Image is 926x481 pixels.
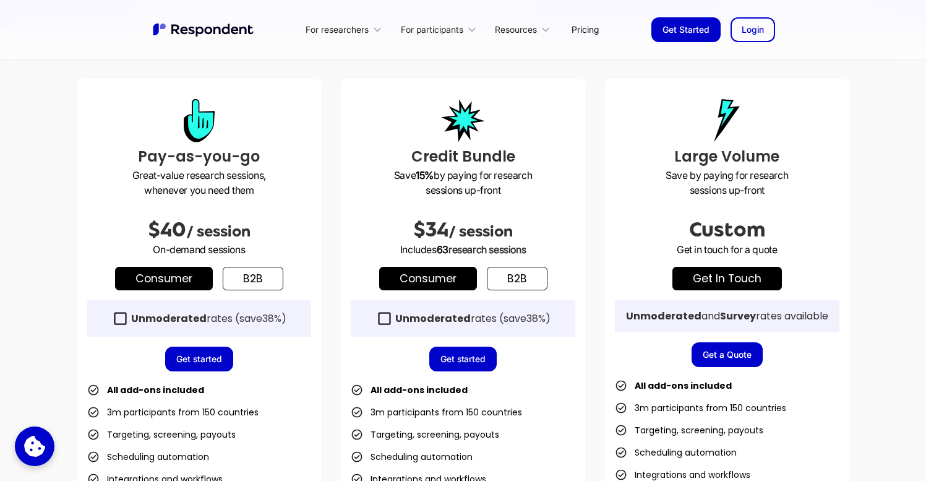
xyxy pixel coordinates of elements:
p: Great-value research sessions, whenever you need them [87,168,312,197]
a: Login [731,17,775,42]
a: b2b [487,267,547,290]
div: For participants [401,24,463,36]
div: For participants [393,15,487,44]
div: Resources [488,15,562,44]
span: 38% [526,311,546,326]
span: 38% [262,311,281,326]
strong: Survey [720,309,756,323]
a: Pricing [562,15,609,44]
span: $34 [413,219,448,241]
h3: Pay-as-you-go [87,145,312,168]
span: / session [448,223,513,240]
div: For researchers [299,15,393,44]
a: b2b [223,267,283,290]
a: Consumer [115,267,213,290]
div: and rates available [626,310,828,323]
strong: All add-ons included [371,384,468,396]
a: Get a Quote [692,342,763,367]
li: 3m participants from 150 countries [615,399,786,417]
strong: Unmoderated [626,309,701,323]
a: Consumer [379,267,477,290]
a: Get started [165,347,233,371]
div: rates (save ) [395,313,551,325]
li: Scheduling automation [87,448,209,466]
strong: All add-ons included [107,384,204,396]
li: 3m participants from 150 countries [87,404,259,421]
p: Get in touch for a quote [615,242,839,257]
p: Includes [351,242,575,257]
a: Get Started [651,17,721,42]
span: Custom [689,219,765,241]
strong: All add-ons included [635,379,732,392]
div: Resources [495,24,537,36]
span: $40 [148,219,186,241]
h3: Large Volume [615,145,839,168]
strong: Unmoderated [131,311,207,326]
div: rates (save ) [131,313,286,325]
li: Targeting, screening, payouts [615,422,763,439]
li: Targeting, screening, payouts [351,426,499,443]
li: 3m participants from 150 countries [351,404,522,421]
span: research sessions [448,243,526,256]
li: Scheduling automation [615,444,737,461]
div: For researchers [306,24,369,36]
strong: Unmoderated [395,311,471,326]
p: Save by paying for research sessions up-front [351,168,575,197]
a: get in touch [672,267,782,290]
strong: 15% [416,169,434,181]
h3: Credit Bundle [351,145,575,168]
a: Get started [429,347,497,371]
a: home [152,22,257,38]
span: / session [186,223,251,240]
span: 63 [437,243,448,256]
p: On-demand sessions [87,242,312,257]
p: Save by paying for research sessions up-front [615,168,839,197]
li: Scheduling automation [351,448,473,466]
li: Targeting, screening, payouts [87,426,236,443]
img: Untitled UI logotext [152,22,257,38]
